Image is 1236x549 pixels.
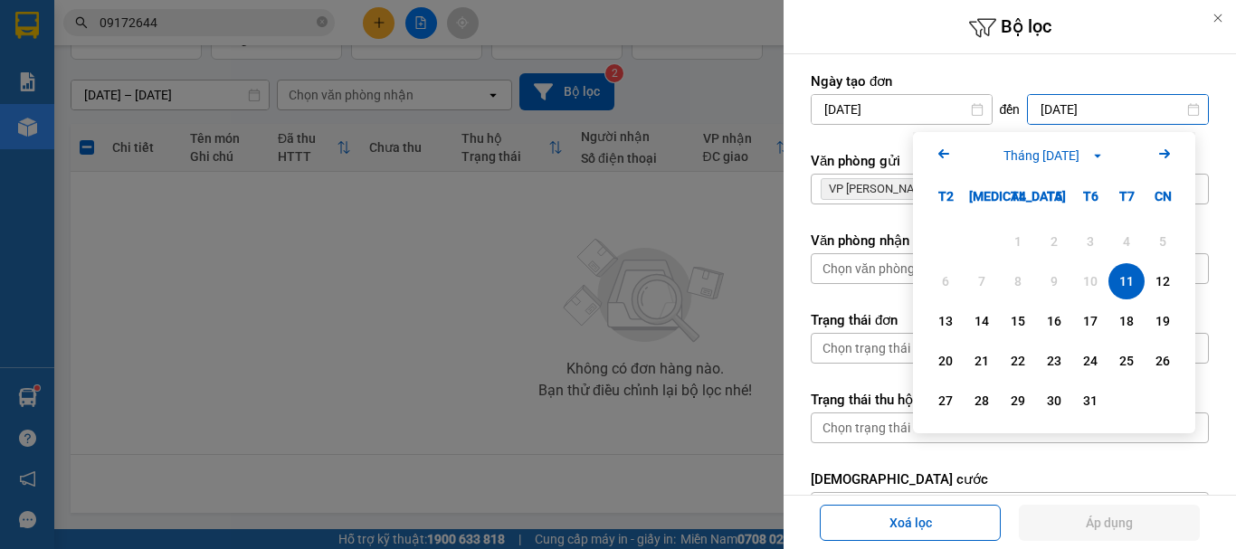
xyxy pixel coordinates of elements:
[1005,231,1031,252] div: 1
[1072,343,1108,379] div: Choose Thứ Sáu, tháng 10 24 2025. It's available.
[1028,95,1208,124] input: Select a date.
[964,383,1000,419] div: Choose Thứ Ba, tháng 10 28 2025. It's available.
[964,263,1000,299] div: Not available. Thứ Ba, tháng 10 7 2025.
[811,232,1209,250] label: Văn phòng nhận
[1150,231,1175,252] div: 5
[927,343,964,379] div: Choose Thứ Hai, tháng 10 20 2025. It's available.
[933,350,958,372] div: 20
[1005,310,1031,332] div: 15
[821,178,959,200] span: VP Phan Rí, close by backspace
[1036,343,1072,379] div: Choose Thứ Năm, tháng 10 23 2025. It's available.
[1000,263,1036,299] div: Not available. Thứ Tư, tháng 10 8 2025.
[969,270,994,292] div: 7
[1150,270,1175,292] div: 12
[784,14,1236,42] h6: Bộ lọc
[822,260,915,278] div: Chọn văn phòng
[1041,231,1067,252] div: 2
[1005,390,1031,412] div: 29
[1036,178,1072,214] div: T5
[913,132,1195,433] div: Calendar.
[1072,263,1108,299] div: Not available. Thứ Sáu, tháng 10 10 2025.
[1154,143,1175,167] button: Next month.
[969,350,994,372] div: 21
[820,505,1001,541] button: Xoá lọc
[1036,383,1072,419] div: Choose Thứ Năm, tháng 10 30 2025. It's available.
[933,310,958,332] div: 13
[1145,343,1181,379] div: Choose Chủ Nhật, tháng 10 26 2025. It's available.
[1036,303,1072,339] div: Choose Thứ Năm, tháng 10 16 2025. It's available.
[933,143,955,165] svg: Arrow Left
[1078,310,1103,332] div: 17
[1036,263,1072,299] div: Not available. Thứ Năm, tháng 10 9 2025.
[1078,350,1103,372] div: 24
[964,303,1000,339] div: Choose Thứ Ba, tháng 10 14 2025. It's available.
[1000,343,1036,379] div: Choose Thứ Tư, tháng 10 22 2025. It's available.
[1019,505,1200,541] button: Áp dụng
[1005,350,1031,372] div: 22
[1041,310,1067,332] div: 16
[1108,303,1145,339] div: Choose Thứ Bảy, tháng 10 18 2025. It's available.
[1150,350,1175,372] div: 26
[1114,270,1139,292] div: 11
[1041,270,1067,292] div: 9
[1072,223,1108,260] div: Not available. Thứ Sáu, tháng 10 3 2025.
[1000,223,1036,260] div: Not available. Thứ Tư, tháng 10 1 2025.
[1000,100,1021,118] span: đến
[1078,390,1103,412] div: 31
[811,152,1209,170] label: Văn phòng gửi
[933,270,958,292] div: 6
[1000,303,1036,339] div: Choose Thứ Tư, tháng 10 15 2025. It's available.
[1078,231,1103,252] div: 3
[1072,178,1108,214] div: T6
[1145,263,1181,299] div: Choose Chủ Nhật, tháng 10 12 2025. It's available.
[1145,223,1181,260] div: Not available. Chủ Nhật, tháng 10 5 2025.
[1036,223,1072,260] div: Not available. Thứ Năm, tháng 10 2 2025.
[969,390,994,412] div: 28
[933,390,958,412] div: 27
[822,419,910,437] div: Chọn trạng thái
[964,178,1000,214] div: [MEDICAL_DATA]
[1041,350,1067,372] div: 23
[822,339,910,357] div: Chọn trạng thái
[927,178,964,214] div: T2
[927,303,964,339] div: Choose Thứ Hai, tháng 10 13 2025. It's available.
[1154,143,1175,165] svg: Arrow Right
[1150,310,1175,332] div: 19
[1108,263,1145,299] div: Selected. Thứ Bảy, tháng 10 11 2025. It's available.
[1000,383,1036,419] div: Choose Thứ Tư, tháng 10 29 2025. It's available.
[1005,270,1031,292] div: 8
[1041,390,1067,412] div: 30
[1114,310,1139,332] div: 18
[1108,223,1145,260] div: Not available. Thứ Bảy, tháng 10 4 2025.
[1072,383,1108,419] div: Choose Thứ Sáu, tháng 10 31 2025. It's available.
[829,182,933,196] span: VP Phan Rí
[1145,178,1181,214] div: CN
[964,343,1000,379] div: Choose Thứ Ba, tháng 10 21 2025. It's available.
[969,310,994,332] div: 14
[811,311,1209,329] label: Trạng thái đơn
[1078,270,1103,292] div: 10
[811,391,1209,409] label: Trạng thái thu hộ
[1108,343,1145,379] div: Choose Thứ Bảy, tháng 10 25 2025. It's available.
[1145,303,1181,339] div: Choose Chủ Nhật, tháng 10 19 2025. It's available.
[1072,303,1108,339] div: Choose Thứ Sáu, tháng 10 17 2025. It's available.
[927,263,964,299] div: Not available. Thứ Hai, tháng 10 6 2025.
[927,383,964,419] div: Choose Thứ Hai, tháng 10 27 2025. It's available.
[933,143,955,167] button: Previous month.
[811,72,1209,90] label: Ngày tạo đơn
[1000,178,1036,214] div: T4
[811,470,1209,488] label: [DEMOGRAPHIC_DATA] cước
[998,146,1110,166] button: Tháng [DATE]
[1114,231,1139,252] div: 4
[1114,350,1139,372] div: 25
[812,95,992,124] input: Select a date.
[1108,178,1145,214] div: T7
